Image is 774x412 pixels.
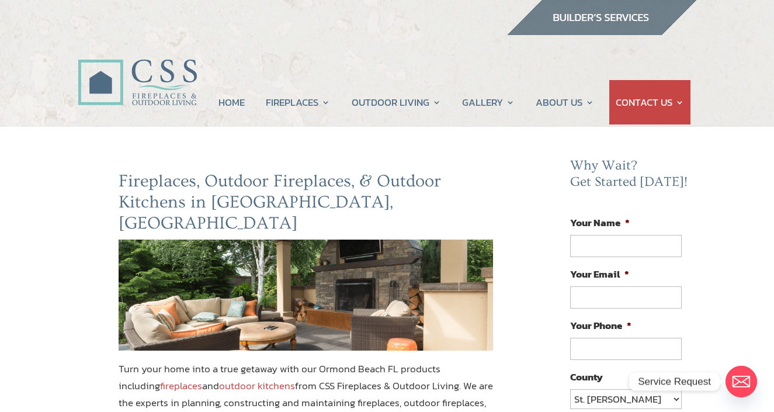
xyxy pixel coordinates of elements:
label: County [570,371,603,383]
a: fireplaces [160,378,202,393]
h2: Why Wait? Get Started [DATE]! [570,158,690,196]
a: FIREPLACES [266,80,330,124]
a: OUTDOOR LIVING [352,80,441,124]
a: outdoor kitchens [219,378,295,393]
a: ABOUT US [536,80,594,124]
a: CONTACT US [616,80,684,124]
h2: Fireplaces, Outdoor Fireplaces, & Outdoor Kitchens in [GEOGRAPHIC_DATA], [GEOGRAPHIC_DATA] [119,171,494,240]
a: builder services construction supply [506,24,697,39]
a: Email [726,366,757,397]
img: ormond-beach-fl [119,240,494,351]
label: Your Email [570,268,629,281]
img: CSS Fireplaces & Outdoor Living (Formerly Construction Solutions & Supply)- Jacksonville Ormond B... [78,27,197,112]
a: HOME [218,80,245,124]
label: Your Phone [570,319,631,332]
label: Your Name [570,216,630,229]
a: GALLERY [462,80,515,124]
